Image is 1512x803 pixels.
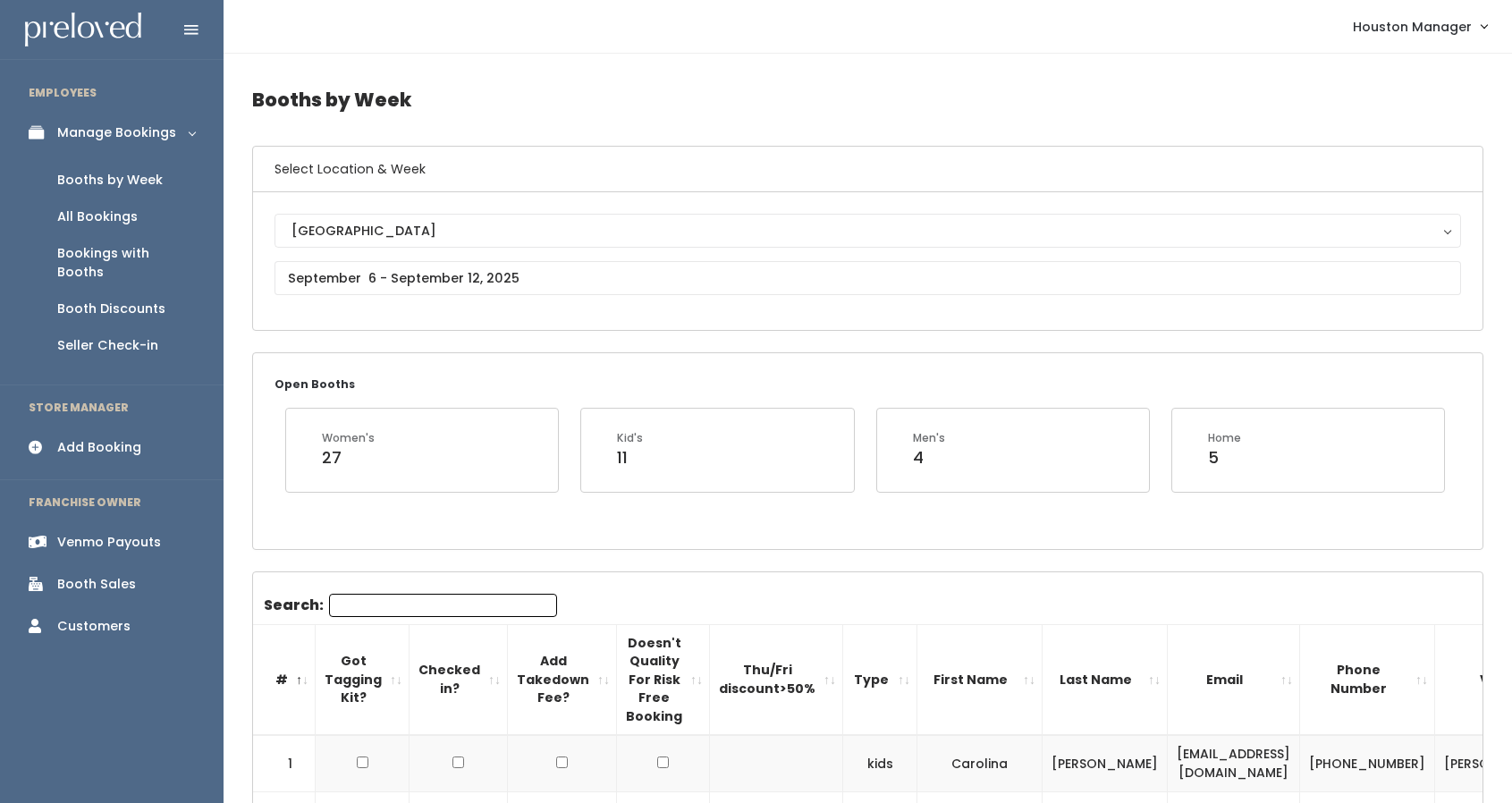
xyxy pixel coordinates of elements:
[57,171,163,190] div: Booths by Week
[843,624,917,735] th: Type: activate to sort column ascending
[57,336,158,355] div: Seller Check-in
[264,594,557,617] label: Search:
[710,624,843,735] th: Thu/Fri discount&gt;50%: activate to sort column ascending
[1335,7,1505,46] a: Houston Manager
[322,430,375,446] div: Women's
[1300,624,1435,735] th: Phone Number: activate to sort column ascending
[917,624,1043,735] th: First Name: activate to sort column ascending
[1208,430,1241,446] div: Home
[57,123,176,142] div: Manage Bookings
[617,624,710,735] th: Doesn't Quality For Risk Free Booking : activate to sort column ascending
[57,244,195,282] div: Bookings with Booths
[1043,735,1168,791] td: [PERSON_NAME]
[917,735,1043,791] td: Carolina
[57,207,138,226] div: All Bookings
[322,446,375,469] div: 27
[913,430,945,446] div: Men's
[1353,17,1472,37] span: Houston Manager
[617,446,643,469] div: 11
[1043,624,1168,735] th: Last Name: activate to sort column ascending
[1208,446,1241,469] div: 5
[275,376,355,392] small: Open Booths
[1168,735,1300,791] td: [EMAIL_ADDRESS][DOMAIN_NAME]
[843,735,917,791] td: kids
[57,300,165,318] div: Booth Discounts
[617,430,643,446] div: Kid's
[1300,735,1435,791] td: [PHONE_NUMBER]
[57,575,136,594] div: Booth Sales
[508,624,617,735] th: Add Takedown Fee?: activate to sort column ascending
[253,147,1482,192] h6: Select Location & Week
[57,617,131,636] div: Customers
[252,75,1483,124] h4: Booths by Week
[275,261,1461,295] input: September 6 - September 12, 2025
[57,533,161,552] div: Venmo Payouts
[410,624,508,735] th: Checked in?: activate to sort column ascending
[316,624,410,735] th: Got Tagging Kit?: activate to sort column ascending
[25,13,141,47] img: preloved logo
[275,214,1461,248] button: [GEOGRAPHIC_DATA]
[253,735,316,791] td: 1
[329,594,557,617] input: Search:
[913,446,945,469] div: 4
[291,221,1444,241] div: [GEOGRAPHIC_DATA]
[1168,624,1300,735] th: Email: activate to sort column ascending
[57,438,141,457] div: Add Booking
[253,624,316,735] th: #: activate to sort column descending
